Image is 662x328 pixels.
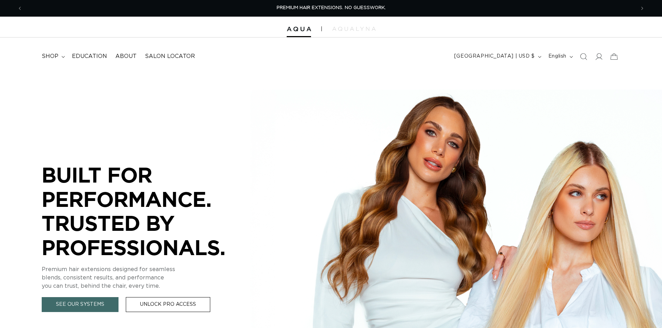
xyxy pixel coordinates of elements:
[42,265,250,290] p: Premium hair extensions designed for seamless blends, consistent results, and performance you can...
[454,53,535,60] span: [GEOGRAPHIC_DATA] | USD $
[126,297,210,312] a: Unlock Pro Access
[145,53,195,60] span: Salon Locator
[12,2,27,15] button: Previous announcement
[42,163,250,259] p: BUILT FOR PERFORMANCE. TRUSTED BY PROFESSIONALS.
[68,49,111,64] a: Education
[277,6,386,10] span: PREMIUM HAIR EXTENSIONS. NO GUESSWORK.
[287,27,311,32] img: Aqua Hair Extensions
[548,53,566,60] span: English
[332,27,376,31] img: aqualyna.com
[544,50,576,63] button: English
[115,53,137,60] span: About
[576,49,591,64] summary: Search
[111,49,141,64] a: About
[635,2,650,15] button: Next announcement
[42,53,58,60] span: shop
[42,297,118,312] a: See Our Systems
[450,50,544,63] button: [GEOGRAPHIC_DATA] | USD $
[72,53,107,60] span: Education
[38,49,68,64] summary: shop
[141,49,199,64] a: Salon Locator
